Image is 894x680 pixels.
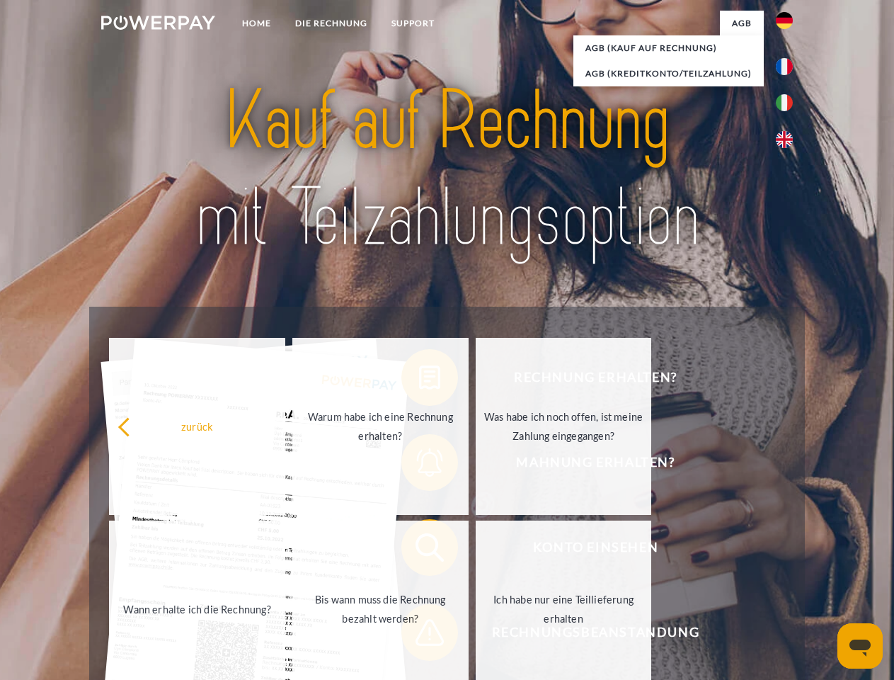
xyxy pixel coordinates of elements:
[118,599,277,618] div: Wann erhalte ich die Rechnung?
[135,68,759,271] img: title-powerpay_de.svg
[230,11,283,36] a: Home
[776,131,793,148] img: en
[776,58,793,75] img: fr
[573,61,764,86] a: AGB (Kreditkonto/Teilzahlung)
[484,590,643,628] div: Ich habe nur eine Teillieferung erhalten
[301,590,460,628] div: Bis wann muss die Rechnung bezahlt werden?
[776,12,793,29] img: de
[283,11,379,36] a: DIE RECHNUNG
[776,94,793,111] img: it
[301,407,460,446] div: Warum habe ich eine Rechnung erhalten?
[573,35,764,61] a: AGB (Kauf auf Rechnung)
[101,16,215,30] img: logo-powerpay-white.svg
[476,338,652,515] a: Was habe ich noch offen, ist meine Zahlung eingegangen?
[720,11,764,36] a: agb
[118,416,277,436] div: zurück
[484,407,643,446] div: Was habe ich noch offen, ist meine Zahlung eingegangen?
[837,623,883,669] iframe: Schaltfläche zum Öffnen des Messaging-Fensters
[379,11,447,36] a: SUPPORT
